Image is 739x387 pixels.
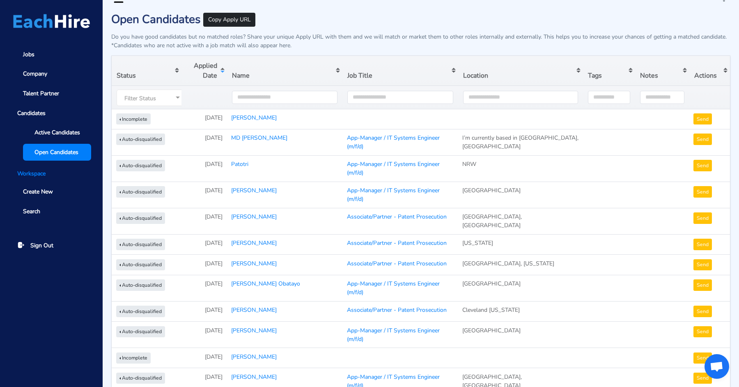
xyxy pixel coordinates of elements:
[11,105,91,122] span: Candidates
[116,113,151,124] button: Incomplete
[231,306,277,314] a: [PERSON_NAME]
[124,94,156,103] span: Filter Status
[116,259,165,270] button: Auto-disqualified
[693,113,712,124] button: Send
[203,13,255,27] button: Copy Apply URL
[205,160,223,168] span: [DATE]
[462,306,520,314] span: Cleveland [US_STATE]
[231,187,277,194] a: [PERSON_NAME]
[116,239,165,250] button: Auto-disqualified
[34,128,80,137] span: Active Candidates
[23,89,59,98] span: Talent Partner
[116,212,165,223] button: Auto-disqualified
[205,187,223,194] span: [DATE]
[347,160,440,177] a: App-Manager / IT Systems Engineer (m/f/d)
[693,352,712,364] button: Send
[205,353,223,361] span: [DATE]
[693,212,712,223] button: Send
[116,186,165,197] button: Auto-disqualified
[693,373,712,384] button: Send
[693,134,712,145] button: Send
[231,160,248,168] a: Patotri
[347,260,447,267] a: Associate/Partner - Patent Prosecution
[23,50,34,59] span: Jobs
[11,85,91,102] a: Talent Partner
[693,306,712,317] button: Send
[23,124,91,141] a: Active Candidates
[116,373,165,384] button: Auto-disqualified
[231,213,277,221] a: [PERSON_NAME]
[347,306,447,314] a: Associate/Partner - Patent Prosecution
[693,239,712,250] button: Send
[205,373,223,381] span: [DATE]
[693,186,712,197] button: Send
[116,352,151,364] button: Incomplete
[231,134,287,142] a: MD [PERSON_NAME]
[231,353,277,361] a: [PERSON_NAME]
[693,326,712,337] button: Send
[462,134,578,150] span: I’m currently based in [GEOGRAPHIC_DATA], [GEOGRAPHIC_DATA]
[693,160,712,171] button: Send
[462,213,522,229] span: [GEOGRAPHIC_DATA], [GEOGRAPHIC_DATA]
[23,144,91,161] a: Open Candidates
[705,354,729,379] a: Open chat
[462,239,493,247] span: [US_STATE]
[116,326,165,337] button: Auto-disqualified
[205,327,223,334] span: [DATE]
[111,13,200,27] h2: Open Candidates
[205,260,223,267] span: [DATE]
[205,306,223,314] span: [DATE]
[347,327,440,343] a: App-Manager / IT Systems Engineer (m/f/d)
[231,280,300,288] a: [PERSON_NAME] Obatayo
[116,134,165,145] button: Auto-disqualified
[205,134,223,142] span: [DATE]
[116,160,165,171] button: Auto-disqualified
[205,213,223,221] span: [DATE]
[11,184,91,200] a: Create New
[231,239,277,247] a: [PERSON_NAME]
[693,279,712,290] button: Send
[231,327,277,334] a: [PERSON_NAME]
[462,280,521,288] span: [GEOGRAPHIC_DATA]
[205,239,223,247] span: [DATE]
[231,260,277,267] a: [PERSON_NAME]
[11,169,91,178] li: Workspace
[205,114,223,122] span: [DATE]
[231,114,277,122] a: [PERSON_NAME]
[111,32,730,50] p: Do you have good candidates but no matched roles? Share your unique Apply URL with them and we wi...
[23,207,40,216] span: Search
[11,203,91,220] a: Search
[347,134,440,150] a: App-Manager / IT Systems Engineer (m/f/d)
[462,327,521,334] span: [GEOGRAPHIC_DATA]
[30,241,53,250] span: Sign Out
[347,280,440,296] a: App-Manager / IT Systems Engineer (m/f/d)
[347,239,447,247] a: Associate/Partner - Patent Prosecution
[34,148,78,157] span: Open Candidates
[347,213,447,221] a: Associate/Partner - Patent Prosecution
[11,46,91,63] a: Jobs
[462,160,476,168] span: NRW
[116,279,165,290] button: Auto-disqualified
[23,69,47,78] span: Company
[231,373,277,381] a: [PERSON_NAME]
[116,306,165,317] button: Auto-disqualified
[462,187,521,194] span: [GEOGRAPHIC_DATA]
[693,259,712,270] button: Send
[205,280,223,288] span: [DATE]
[462,260,554,267] span: [GEOGRAPHIC_DATA], [US_STATE]
[347,187,440,203] a: App-Manager / IT Systems Engineer (m/f/d)
[23,187,53,196] span: Create New
[13,14,90,28] img: Logo
[11,66,91,83] a: Company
